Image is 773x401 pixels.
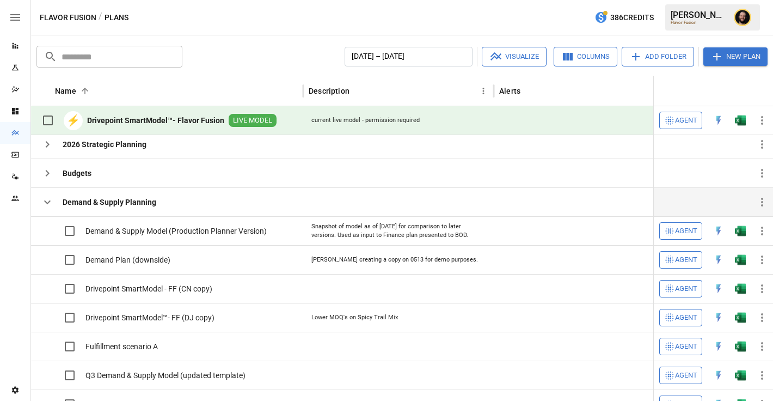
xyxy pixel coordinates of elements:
[713,226,724,236] img: quick-edit-flash.b8aec18c.svg
[735,283,746,294] img: g5qfjXmAAAAABJRU5ErkJggg==
[99,11,102,25] div: /
[675,225,697,238] span: Agent
[671,20,727,25] div: Flavor Fusion
[55,87,76,95] div: Name
[554,47,617,66] button: Columns
[675,369,697,382] span: Agent
[85,341,158,352] span: Fulfillment scenario A
[659,222,702,240] button: Agent
[758,83,773,99] button: Sort
[659,251,702,269] button: Agent
[675,341,697,353] span: Agent
[735,283,746,294] div: Open in Excel
[85,226,267,236] span: Demand & Supply Model (Production Planner Version)
[659,309,702,326] button: Agent
[309,87,349,95] div: Description
[622,47,694,66] button: Add Folder
[735,254,746,265] img: g5qfjXmAAAAABJRU5ErkJggg==
[650,83,665,99] button: Alerts column menu
[675,114,697,127] span: Agent
[713,341,724,352] img: quick-edit-flash.b8aec18c.svg
[85,370,246,381] span: Q3 Demand & Supply Model (updated template)
[64,111,83,130] div: ⚡
[713,341,724,352] div: Open in Quick Edit
[735,312,746,323] img: g5qfjXmAAAAABJRU5ErkJggg==
[735,115,746,126] div: Open in Excel
[63,168,91,179] b: Budgets
[735,226,746,236] div: Open in Excel
[735,370,746,381] div: Open in Excel
[735,370,746,381] img: g5qfjXmAAAAABJRU5ErkJggg==
[735,341,746,352] div: Open in Excel
[85,283,212,294] span: Drivepoint SmartModel - FF (CN copy)
[727,2,758,33] button: Ciaran Nugent
[713,312,724,323] img: quick-edit-flash.b8aec18c.svg
[351,83,366,99] button: Sort
[311,313,398,322] div: Lower MOQ's on Spicy Trail Mix
[713,312,724,323] div: Open in Quick Edit
[85,254,170,265] span: Demand Plan (downside)
[713,370,724,381] div: Open in Quick Edit
[499,87,520,95] div: Alerts
[659,112,702,129] button: Agent
[476,83,491,99] button: Description column menu
[735,254,746,265] div: Open in Excel
[675,283,697,295] span: Agent
[735,341,746,352] img: g5qfjXmAAAAABJRU5ErkJggg==
[735,312,746,323] div: Open in Excel
[40,11,96,25] button: Flavor Fusion
[85,312,214,323] span: Drivepoint SmartModel™- FF (DJ copy)
[735,115,746,126] img: g5qfjXmAAAAABJRU5ErkJggg==
[311,222,486,239] div: Snapshot of model as of [DATE] for comparison to later versions. Used as input to Finance plan pr...
[610,11,654,25] span: 386 Credits
[63,197,156,208] b: Demand & Supply Planning
[713,226,724,236] div: Open in Quick Edit
[713,115,724,126] img: quick-edit-flash.b8aec18c.svg
[659,367,702,384] button: Agent
[671,10,727,20] div: [PERSON_NAME]
[713,370,724,381] img: quick-edit-flash.b8aec18c.svg
[713,283,724,294] img: quick-edit-flash.b8aec18c.svg
[703,47,768,66] button: New Plan
[77,83,93,99] button: Sort
[713,283,724,294] div: Open in Quick Edit
[713,115,724,126] div: Open in Quick Edit
[734,9,751,26] img: Ciaran Nugent
[675,312,697,324] span: Agent
[675,254,697,266] span: Agent
[522,83,537,99] button: Sort
[311,256,478,264] div: [PERSON_NAME] creating a copy on 0513 for demo purposes.
[63,139,146,150] b: 2026 Strategic Planning
[482,47,547,66] button: Visualize
[735,226,746,236] img: g5qfjXmAAAAABJRU5ErkJggg==
[345,47,473,66] button: [DATE] – [DATE]
[229,116,277,126] span: LIVE MODEL
[87,115,224,126] b: Drivepoint SmartModel™- Flavor Fusion
[590,8,658,28] button: 386Credits
[713,254,724,265] img: quick-edit-flash.b8aec18c.svg
[659,280,702,297] button: Agent
[713,254,724,265] div: Open in Quick Edit
[659,338,702,355] button: Agent
[311,116,420,125] div: current live model - permission required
